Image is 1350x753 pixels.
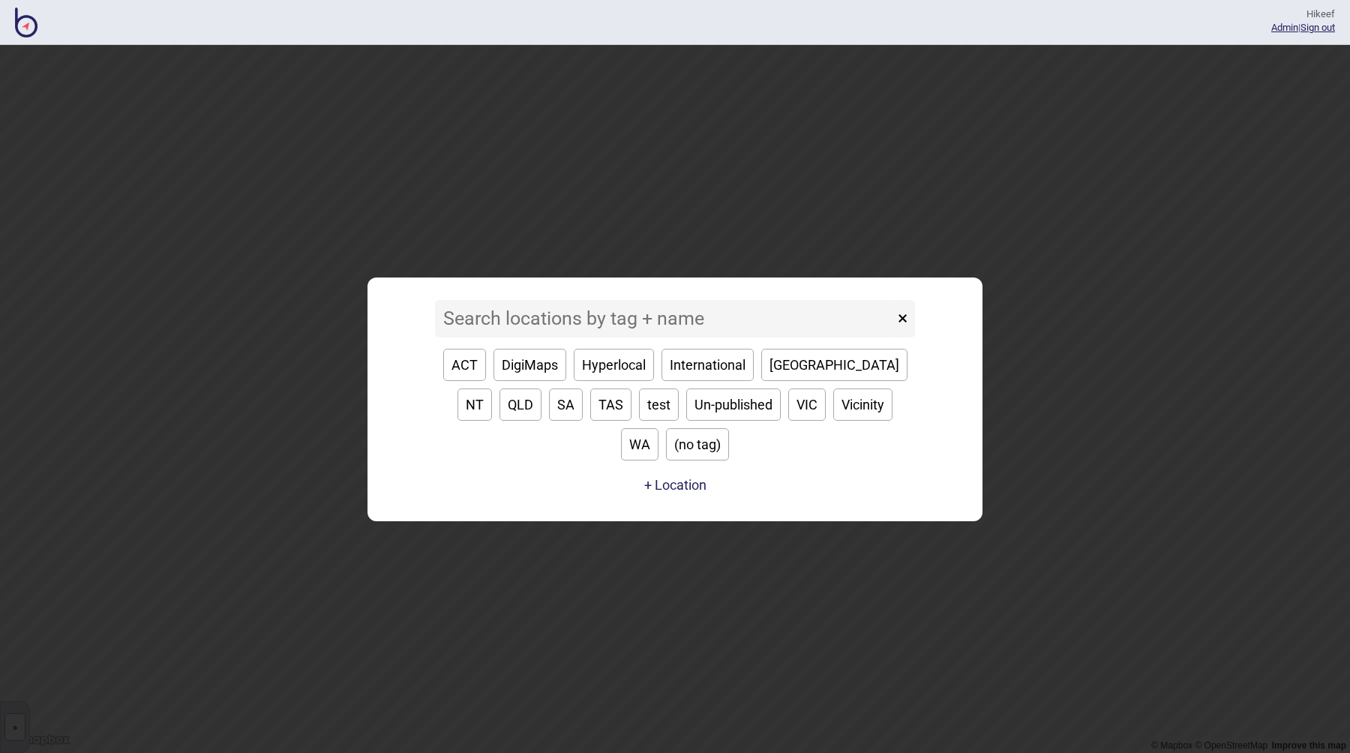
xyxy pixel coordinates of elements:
[644,477,706,493] button: + Location
[640,472,710,499] a: + Location
[621,428,658,460] button: WA
[890,300,915,337] button: ×
[549,388,583,421] button: SA
[666,428,729,460] button: (no tag)
[457,388,492,421] button: NT
[788,388,826,421] button: VIC
[1271,22,1300,33] span: |
[15,7,37,37] img: BindiMaps CMS
[574,349,654,381] button: Hyperlocal
[761,349,907,381] button: [GEOGRAPHIC_DATA]
[1300,22,1335,33] button: Sign out
[493,349,566,381] button: DigiMaps
[435,300,894,337] input: Search locations by tag + name
[639,388,679,421] button: test
[661,349,754,381] button: International
[833,388,892,421] button: Vicinity
[499,388,541,421] button: QLD
[686,388,781,421] button: Un-published
[590,388,631,421] button: TAS
[443,349,486,381] button: ACT
[1271,7,1335,21] div: Hi keef
[1271,22,1298,33] a: Admin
